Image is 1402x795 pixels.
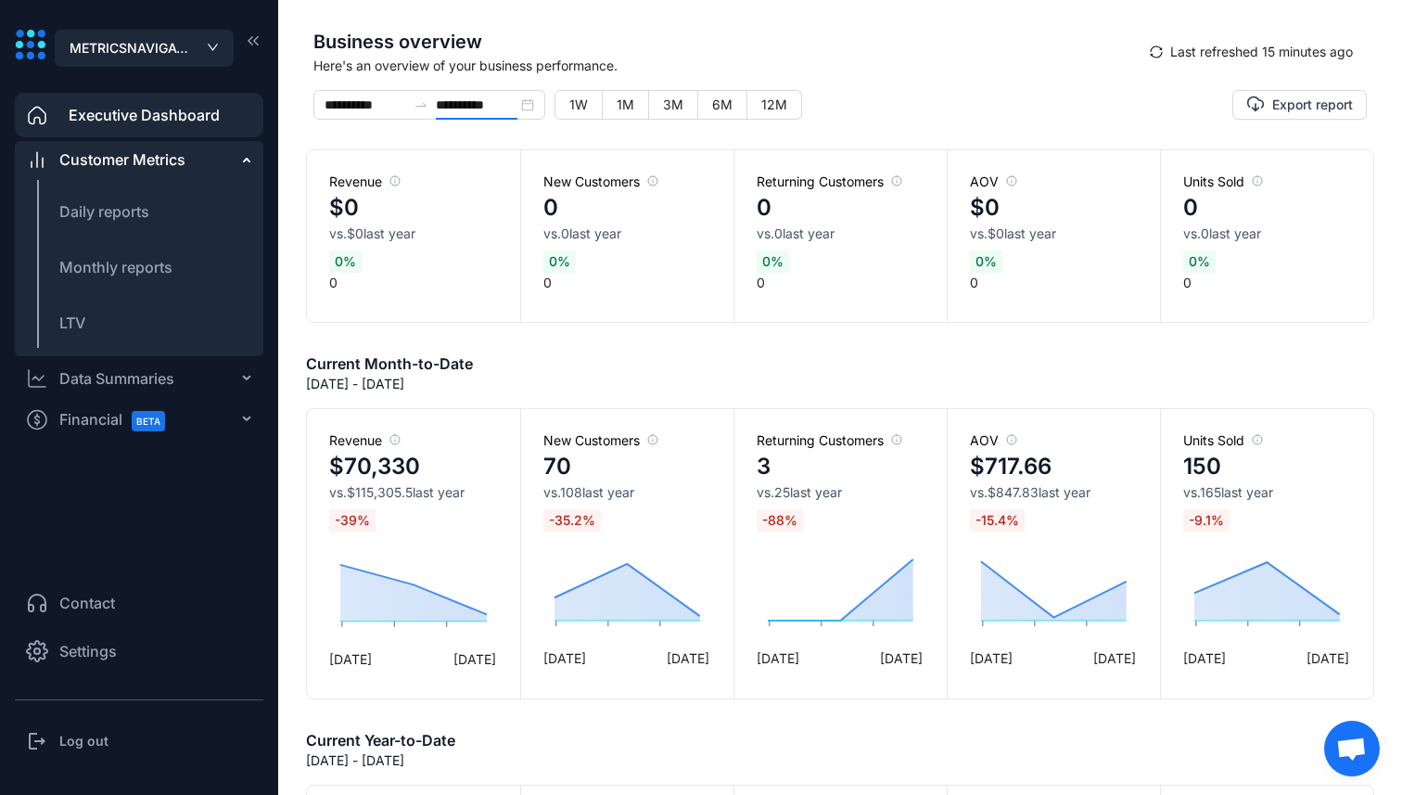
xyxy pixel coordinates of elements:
span: Business overview [313,28,1136,56]
button: METRICSNAVIGATOR [55,30,234,67]
div: 0 [733,150,947,322]
span: Returning Customers [757,173,902,191]
span: Executive Dashboard [69,104,220,126]
span: METRICSNAVIGATOR [70,38,195,58]
span: 3M [663,96,683,112]
span: Here's an overview of your business performance. [313,56,1136,75]
div: Data Summaries [59,367,174,390]
h4: 70 [543,450,571,483]
span: 0 % [1183,250,1216,273]
span: LTV [59,314,85,332]
h4: $0 [970,191,1000,224]
span: vs. $115,305.5 last year [329,483,465,502]
h4: 0 [757,191,771,224]
span: 1W [569,96,588,112]
span: Revenue [329,431,401,450]
span: [DATE] [880,648,923,668]
span: down [207,43,219,52]
span: [DATE] [757,648,799,668]
span: vs. $847.83 last year [970,483,1090,502]
span: vs. 0 last year [757,224,835,243]
span: -35.2 % [543,509,601,532]
span: -39 % [329,509,376,532]
span: 0 % [329,250,362,273]
h4: 0 [543,191,558,224]
span: vs. 0 last year [1183,224,1261,243]
span: Financial [59,399,182,441]
h4: $0 [329,191,359,224]
div: 0 [520,150,733,322]
span: sync [1150,45,1163,58]
span: vs. 165 last year [1183,483,1273,502]
span: Settings [59,640,117,662]
div: 0 [307,150,520,322]
span: vs. $0 last year [970,224,1056,243]
span: Export report [1272,96,1353,114]
span: AOV [970,173,1017,191]
span: swap-right [414,97,428,112]
span: 0 % [543,250,576,273]
span: Daily reports [59,202,149,221]
span: New Customers [543,431,658,450]
span: vs. 25 last year [757,483,842,502]
span: vs. 108 last year [543,483,634,502]
span: BETA [132,411,165,431]
span: -9.1 % [1183,509,1230,532]
button: syncLast refreshed 15 minutes ago [1136,37,1367,67]
span: -15.4 % [970,509,1025,532]
h4: $717.66 [970,450,1051,483]
span: AOV [970,431,1017,450]
span: Returning Customers [757,431,902,450]
div: Open chat [1324,721,1380,776]
span: [DATE] [1306,648,1349,668]
div: 0 [1160,150,1373,322]
span: 12M [761,96,787,112]
h3: Log out [59,732,108,750]
p: [DATE] - [DATE] [306,751,404,770]
span: 1M [617,96,634,112]
span: Monthly reports [59,258,172,276]
span: to [414,97,428,112]
span: Units Sold [1183,173,1263,191]
div: Customer Metrics [59,148,185,171]
h4: $70,330 [329,450,420,483]
span: Units Sold [1183,431,1263,450]
span: 6M [712,96,733,112]
span: 0 % [970,250,1002,273]
h4: 0 [1183,191,1198,224]
p: [DATE] - [DATE] [306,375,404,393]
div: 0 [947,150,1160,322]
span: [DATE] [970,648,1013,668]
h6: Current Month-to-Date [306,353,473,375]
span: [DATE] [1093,648,1136,668]
h4: 3 [757,450,771,483]
span: [DATE] [667,648,709,668]
span: vs. 0 last year [543,224,621,243]
h4: 150 [1183,450,1221,483]
span: [DATE] [1183,648,1226,668]
span: [DATE] [453,649,496,669]
span: New Customers [543,173,658,191]
span: Contact [59,592,115,614]
button: Export report [1232,90,1367,120]
span: Revenue [329,173,401,191]
span: [DATE] [329,649,372,669]
span: -88 % [757,509,803,532]
span: Last refreshed 15 minutes ago [1170,42,1353,62]
span: [DATE] [543,648,586,668]
span: vs. $0 last year [329,224,415,243]
span: 0 % [757,250,789,273]
h6: Current Year-to-Date [306,729,455,751]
